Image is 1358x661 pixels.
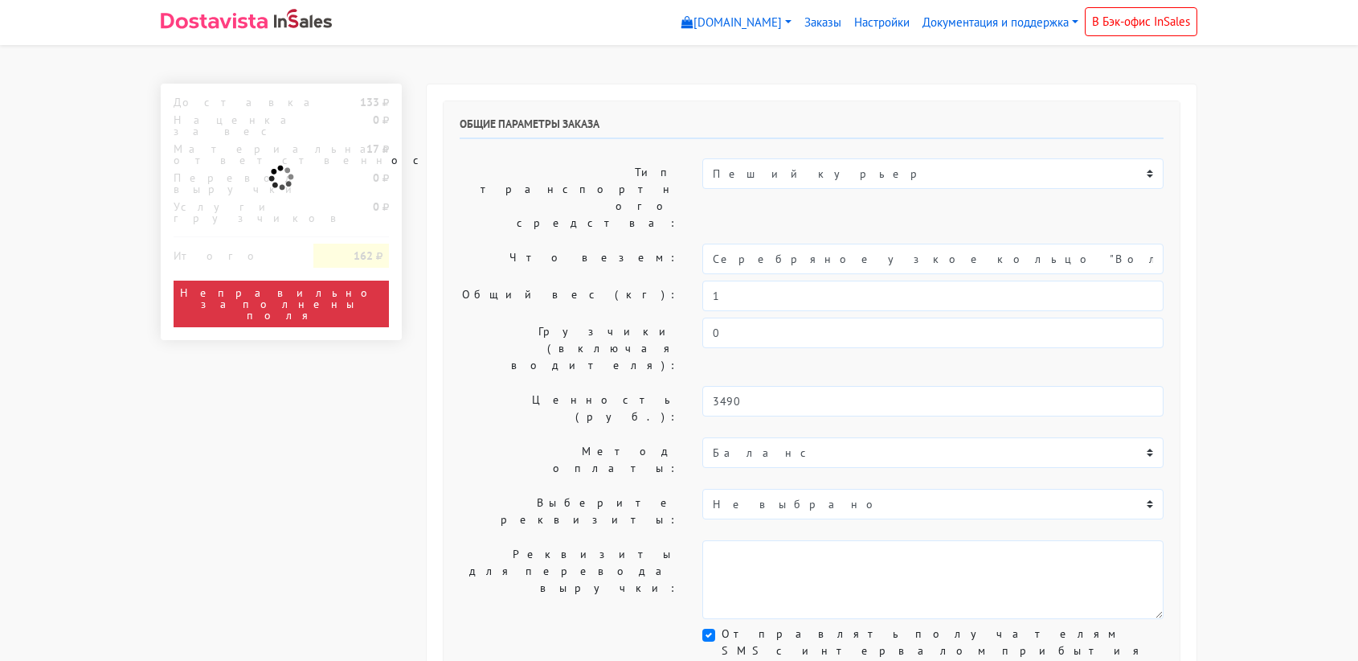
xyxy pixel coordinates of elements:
[448,540,690,619] label: Реквизиты для перевода выручки:
[267,163,296,192] img: ajax-loader.gif
[448,437,690,482] label: Метод оплаты:
[162,143,301,166] div: Материальная ответственность
[448,158,690,237] label: Тип транспортного средства:
[174,281,389,327] div: Неправильно заполнены поля
[675,7,798,39] a: [DOMAIN_NAME]
[460,117,1164,139] h6: Общие параметры заказа
[274,9,332,28] img: InSales
[448,244,690,274] label: Что везем:
[360,95,379,109] strong: 133
[162,201,301,224] div: Услуги грузчиков
[848,7,916,39] a: Настройки
[162,96,301,108] div: Доставка
[916,7,1085,39] a: Документация и поддержка
[448,318,690,380] label: Грузчики (включая водителя):
[448,489,690,534] label: Выберите реквизиты:
[162,172,301,195] div: Перевод выручки
[448,386,690,431] label: Ценность (руб.):
[162,114,301,137] div: Наценка за вес
[448,281,690,311] label: Общий вес (кг):
[1085,7,1197,36] a: В Бэк-офис InSales
[798,7,848,39] a: Заказы
[161,13,268,29] img: Dostavista - срочная курьерская служба доставки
